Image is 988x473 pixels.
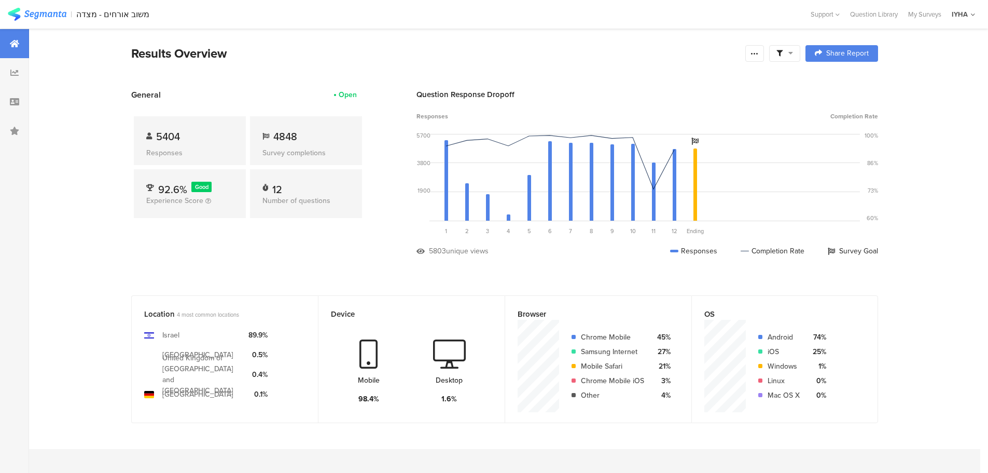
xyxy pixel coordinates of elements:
span: 92.6% [158,182,187,197]
div: 5803 [429,246,446,256]
div: Location [144,308,288,320]
div: 0.4% [248,369,268,380]
span: General [131,89,161,101]
span: Share Report [826,50,869,57]
a: Question Library [845,9,903,19]
div: Linux [768,375,800,386]
span: 5 [527,227,531,235]
div: 25% [808,346,826,357]
div: 27% [652,346,671,357]
div: Support [811,6,840,22]
div: 5700 [416,131,430,140]
div: | [71,8,72,20]
a: My Surveys [903,9,947,19]
div: 1900 [418,186,430,195]
span: 11 [651,227,656,235]
div: 60% [867,214,878,222]
div: Desktop [436,375,463,386]
div: iOS [768,346,800,357]
div: 21% [652,361,671,372]
span: 4 most common locations [177,310,239,319]
span: 1 [445,227,447,235]
span: 5404 [156,129,180,144]
span: 7 [569,227,572,235]
div: 74% [808,332,826,343]
div: 3% [652,375,671,386]
div: 86% [867,159,878,167]
div: Responses [146,147,233,158]
div: Device [331,308,475,320]
div: unique views [446,246,489,256]
span: Number of questions [262,195,330,206]
div: Chrome Mobile [581,332,644,343]
div: 4% [652,390,671,401]
span: Completion Rate [830,112,878,121]
div: Android [768,332,800,343]
div: 0% [808,375,826,386]
div: משוב אורחים - מצדה [76,9,149,19]
span: 6 [548,227,552,235]
div: Ending [685,227,705,235]
div: [GEOGRAPHIC_DATA] [162,389,233,400]
span: Responses [416,112,448,121]
span: 4 [507,227,510,235]
div: Survey Goal [828,246,878,256]
span: 2 [465,227,469,235]
div: [GEOGRAPHIC_DATA] [162,349,233,360]
div: Responses [670,246,717,256]
div: 45% [652,332,671,343]
span: Good [195,183,208,191]
div: United Kingdom of [GEOGRAPHIC_DATA] and [GEOGRAPHIC_DATA] [162,353,240,396]
span: 12 [672,227,677,235]
div: Browser [518,308,662,320]
div: 3800 [417,159,430,167]
div: Mobile Safari [581,361,644,372]
div: Israel [162,330,179,341]
span: Experience Score [146,195,203,206]
div: 0.1% [248,389,268,400]
div: 73% [868,186,878,195]
div: Completion Rate [741,246,804,256]
div: 12 [272,182,282,192]
i: Survey Goal [691,138,699,145]
div: Mac OS X [768,390,800,401]
div: 0.5% [248,349,268,360]
div: Open [339,89,357,100]
div: 1.6% [441,394,457,404]
div: Question Response Dropoff [416,89,878,100]
div: Samsung Internet [581,346,644,357]
span: 9 [610,227,614,235]
div: OS [704,308,848,320]
div: 100% [865,131,878,140]
div: Chrome Mobile iOS [581,375,644,386]
div: Survey completions [262,147,350,158]
div: Other [581,390,644,401]
div: 0% [808,390,826,401]
div: Results Overview [131,44,740,63]
div: IYHA [952,9,968,19]
div: 1% [808,361,826,372]
span: 3 [486,227,489,235]
img: segmanta logo [8,8,66,21]
div: 98.4% [358,394,379,404]
div: Mobile [358,375,380,386]
span: 8 [590,227,593,235]
span: 10 [630,227,636,235]
div: 89.9% [248,330,268,341]
div: Windows [768,361,800,372]
span: 4848 [273,129,297,144]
